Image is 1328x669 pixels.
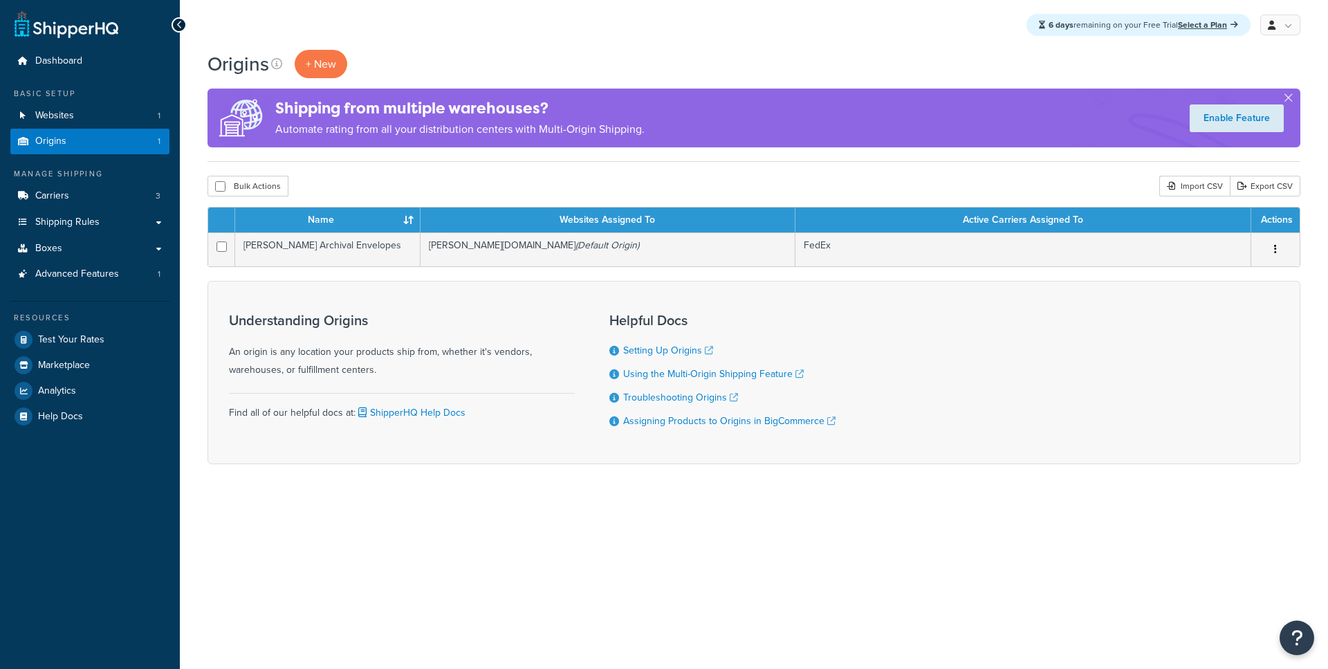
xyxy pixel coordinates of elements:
[10,312,169,324] div: Resources
[10,183,169,209] a: Carriers 3
[10,129,169,154] a: Origins 1
[10,262,169,287] a: Advanced Features 1
[1230,176,1300,196] a: Export CSV
[10,210,169,235] a: Shipping Rules
[1280,621,1314,655] button: Open Resource Center
[35,268,119,280] span: Advanced Features
[10,183,169,209] li: Carriers
[609,313,836,328] h3: Helpful Docs
[10,404,169,429] a: Help Docs
[207,176,288,196] button: Bulk Actions
[38,411,83,423] span: Help Docs
[35,190,69,202] span: Carriers
[295,50,347,78] a: + New
[158,110,160,122] span: 1
[10,103,169,129] li: Websites
[275,120,645,139] p: Automate rating from all your distribution centers with Multi-Origin Shipping.
[10,168,169,180] div: Manage Shipping
[235,208,421,232] th: Name : activate to sort column ascending
[795,232,1251,266] td: FedEx
[10,129,169,154] li: Origins
[1026,14,1251,36] div: remaining on your Free Trial
[623,367,804,381] a: Using the Multi-Origin Shipping Feature
[1190,104,1284,132] a: Enable Feature
[356,405,465,420] a: ShipperHQ Help Docs
[1251,208,1300,232] th: Actions
[229,393,575,422] div: Find all of our helpful docs at:
[275,97,645,120] h4: Shipping from multiple warehouses?
[623,414,836,428] a: Assigning Products to Origins in BigCommerce
[10,327,169,352] a: Test Your Rates
[10,262,169,287] li: Advanced Features
[35,243,62,255] span: Boxes
[158,136,160,147] span: 1
[15,10,118,38] a: ShipperHQ Home
[35,55,82,67] span: Dashboard
[306,56,336,72] span: + New
[158,268,160,280] span: 1
[207,89,275,147] img: ad-origins-multi-dfa493678c5a35abed25fd24b4b8a3fa3505936ce257c16c00bdefe2f3200be3.png
[10,88,169,100] div: Basic Setup
[10,48,169,74] a: Dashboard
[207,51,269,77] h1: Origins
[10,353,169,378] a: Marketplace
[575,238,639,253] i: (Default Origin)
[623,390,738,405] a: Troubleshooting Origins
[10,103,169,129] a: Websites 1
[623,343,713,358] a: Setting Up Origins
[1049,19,1073,31] strong: 6 days
[229,313,575,379] div: An origin is any location your products ship from, whether it's vendors, warehouses, or fulfillme...
[35,217,100,228] span: Shipping Rules
[35,110,74,122] span: Websites
[1178,19,1238,31] a: Select a Plan
[156,190,160,202] span: 3
[38,334,104,346] span: Test Your Rates
[38,385,76,397] span: Analytics
[795,208,1251,232] th: Active Carriers Assigned To
[421,232,795,266] td: [PERSON_NAME][DOMAIN_NAME]
[10,236,169,262] a: Boxes
[35,136,66,147] span: Origins
[235,232,421,266] td: [PERSON_NAME] Archival Envelopes
[229,313,575,328] h3: Understanding Origins
[421,208,795,232] th: Websites Assigned To
[38,360,90,372] span: Marketplace
[10,378,169,403] a: Analytics
[1159,176,1230,196] div: Import CSV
